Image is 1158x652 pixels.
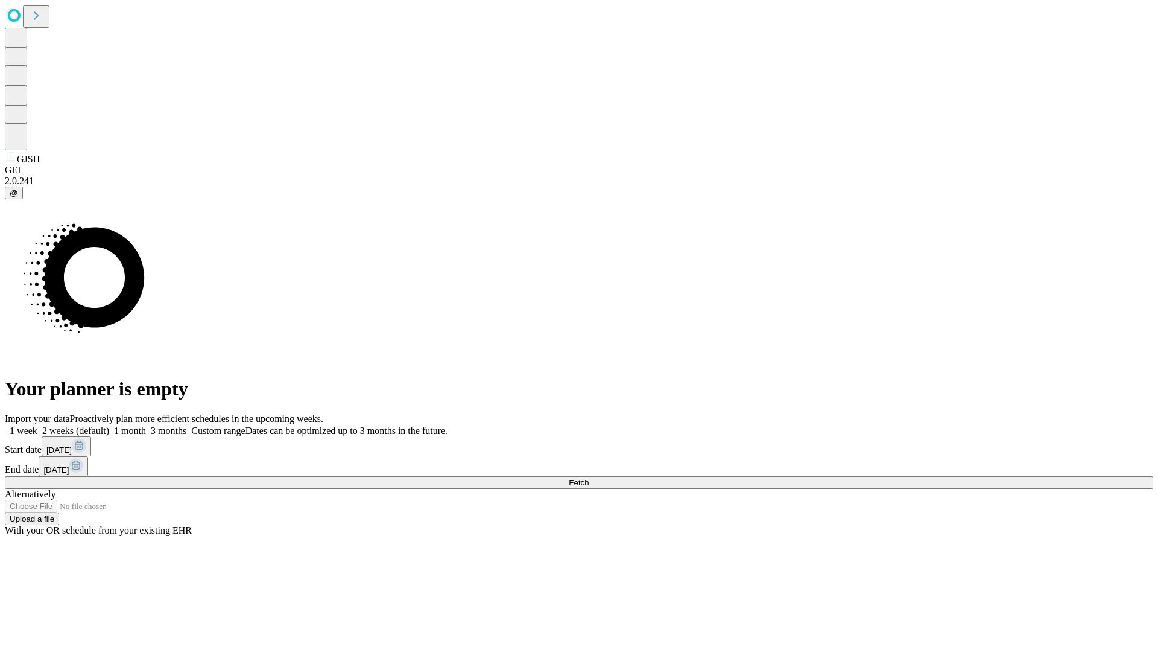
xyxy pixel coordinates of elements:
span: @ [10,188,18,197]
div: End date [5,456,1153,476]
span: Custom range [191,426,245,436]
button: [DATE] [39,456,88,476]
button: Upload a file [5,513,59,525]
span: GJSH [17,154,40,164]
span: 1 month [114,426,146,436]
span: With your OR schedule from your existing EHR [5,525,192,535]
button: @ [5,187,23,199]
span: Dates can be optimized up to 3 months in the future. [245,426,448,436]
span: 3 months [151,426,186,436]
div: Start date [5,436,1153,456]
span: 1 week [10,426,37,436]
button: [DATE] [42,436,91,456]
div: 2.0.241 [5,176,1153,187]
div: GEI [5,165,1153,176]
span: Proactively plan more efficient schedules in the upcoming weeks. [70,414,323,424]
span: [DATE] [43,465,69,475]
button: Fetch [5,476,1153,489]
span: Fetch [569,478,589,487]
span: Alternatively [5,489,55,499]
span: 2 weeks (default) [42,426,109,436]
h1: Your planner is empty [5,378,1153,400]
span: Import your data [5,414,70,424]
span: [DATE] [46,446,72,455]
